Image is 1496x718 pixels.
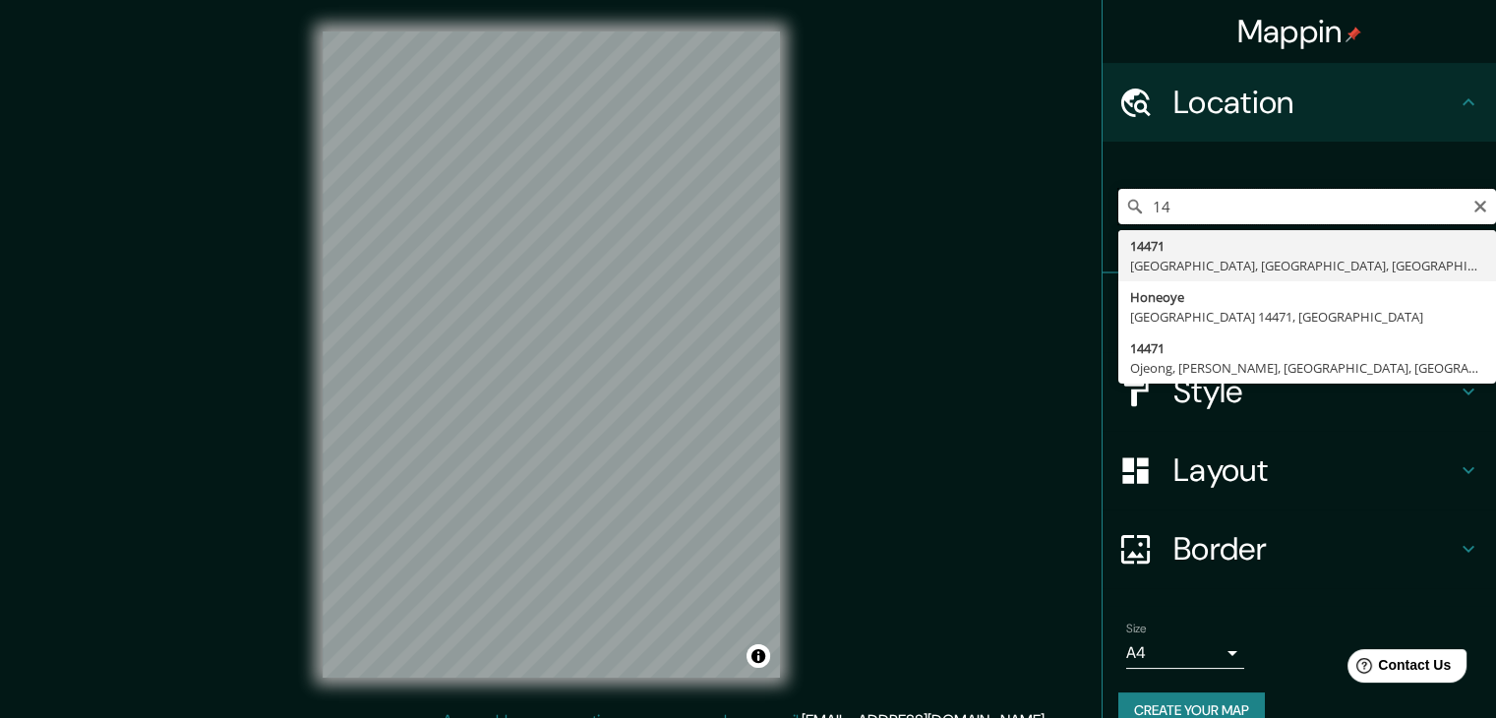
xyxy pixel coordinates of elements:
[1130,358,1484,378] div: Ojeong, [PERSON_NAME], [GEOGRAPHIC_DATA], [GEOGRAPHIC_DATA]
[747,644,770,668] button: Toggle attribution
[1237,12,1362,51] h4: Mappin
[1130,307,1484,327] div: [GEOGRAPHIC_DATA] 14471, [GEOGRAPHIC_DATA]
[1103,352,1496,431] div: Style
[1346,27,1361,42] img: pin-icon.png
[1126,637,1244,669] div: A4
[1173,83,1457,122] h4: Location
[1173,529,1457,568] h4: Border
[1130,256,1484,275] div: [GEOGRAPHIC_DATA], [GEOGRAPHIC_DATA], [GEOGRAPHIC_DATA]
[1103,509,1496,588] div: Border
[1130,338,1484,358] div: 14471
[1103,273,1496,352] div: Pins
[323,31,780,678] canvas: Map
[1130,236,1484,256] div: 14471
[1103,63,1496,142] div: Location
[1173,450,1457,490] h4: Layout
[1321,641,1474,696] iframe: Help widget launcher
[1130,287,1484,307] div: Honeoye
[1103,431,1496,509] div: Layout
[1472,196,1488,214] button: Clear
[1126,621,1147,637] label: Size
[1118,189,1496,224] input: Pick your city or area
[1173,372,1457,411] h4: Style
